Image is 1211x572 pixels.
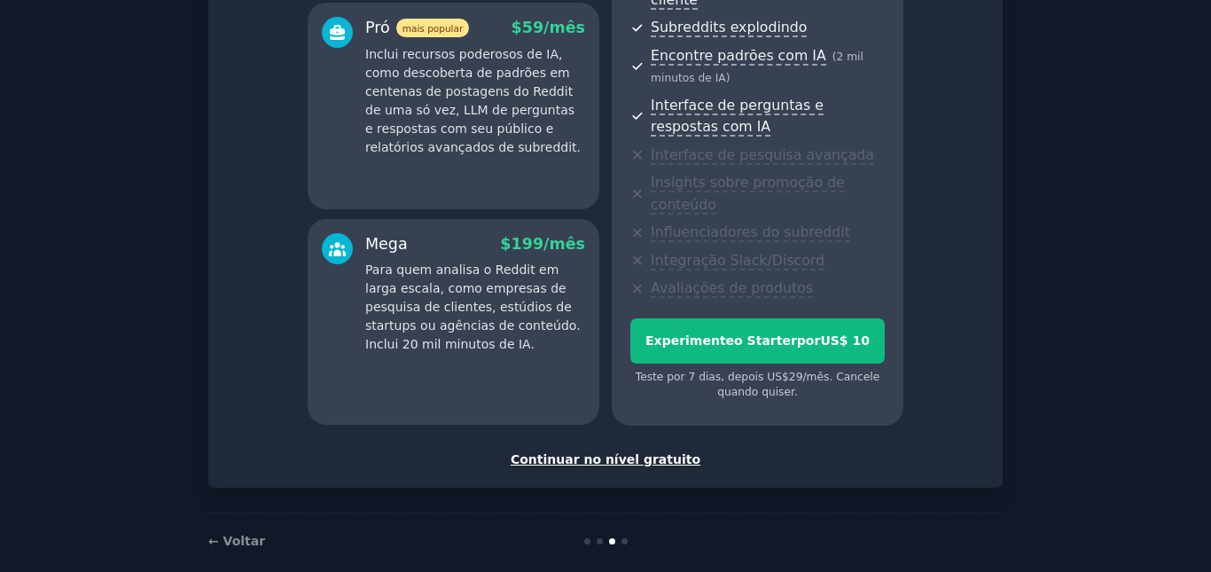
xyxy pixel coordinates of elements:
font: Pró [365,19,390,36]
font: ) [726,72,731,84]
font: $ [512,19,522,36]
font: Interface de perguntas e respostas com IA [651,97,824,136]
font: 59 [522,19,543,36]
font: Insights sobre promoção de conteúdo [651,174,845,213]
font: /mês [543,19,585,36]
a: ← Voltar [208,534,265,548]
font: Inclui recursos poderosos de IA, como descoberta de padrões em centenas de postagens do Reddit de... [365,47,581,154]
font: Integração Slack/Discord [651,252,824,269]
font: Avaliações de produtos [651,279,813,296]
font: US$ 10 [820,333,870,348]
font: Teste por 7 dias [636,371,722,383]
font: Interface de pesquisa avançada [651,146,874,163]
font: $ [500,235,511,253]
button: Experimenteo StarterporUS$ 10 [630,318,885,364]
font: /mês [543,235,585,253]
font: Subreddits explodindo [651,19,807,35]
font: , depois US$ [721,371,789,383]
font: Para quem analisa o Reddit em larga escala, como empresas de pesquisa de clientes, estúdios de st... [365,262,581,351]
font: Continuar no nível gratuito [511,452,700,466]
font: o Starter [734,333,797,348]
font: ( [832,51,837,63]
font: 199 [512,235,544,253]
font: Encontre padrões com IA [651,47,826,64]
font: por [797,333,821,348]
font: /mês [802,371,829,383]
font: Influenciadores do subreddit [651,223,850,240]
font: mais popular [402,23,463,34]
font: Mega [365,235,408,253]
font: 29 [789,371,803,383]
font: Experimente [645,333,734,348]
font: 2 mil minutos de IA [651,51,863,85]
